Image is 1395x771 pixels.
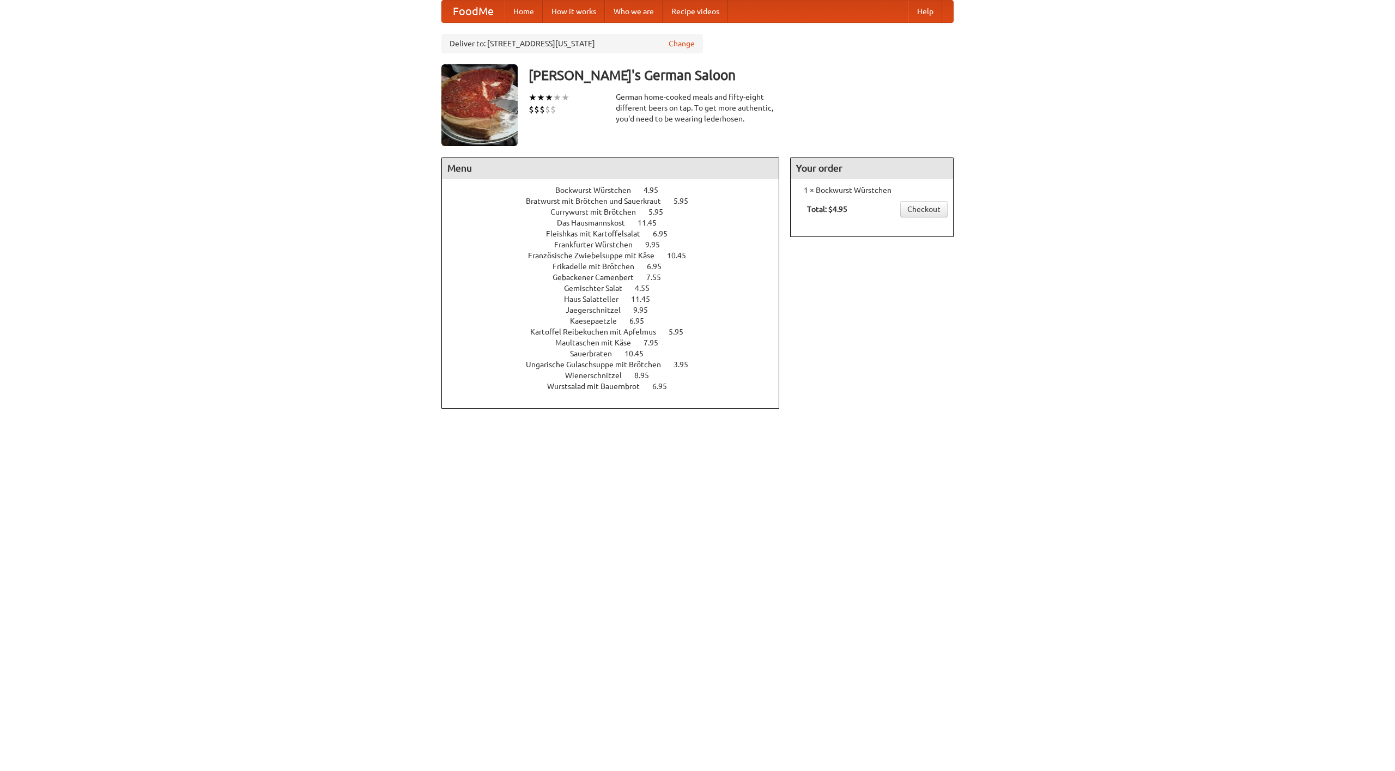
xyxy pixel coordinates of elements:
span: Gemischter Salat [564,284,633,293]
a: Kartoffel Reibekuchen mit Apfelmus 5.95 [530,327,703,336]
span: Sauerbraten [570,349,623,358]
a: Currywurst mit Brötchen 5.95 [550,208,683,216]
span: 4.55 [635,284,660,293]
span: 9.95 [645,240,671,249]
span: 8.95 [634,371,660,380]
a: Kaesepaetzle 6.95 [570,317,664,325]
li: $ [539,104,545,116]
b: Total: $4.95 [807,205,847,214]
span: Currywurst mit Brötchen [550,208,647,216]
a: Bratwurst mit Brötchen und Sauerkraut 5.95 [526,197,708,205]
li: ★ [561,92,569,104]
span: 5.95 [674,197,699,205]
a: Maultaschen mit Käse 7.95 [555,338,678,347]
span: 3.95 [674,360,699,369]
span: Kaesepaetzle [570,317,628,325]
a: Wurstsalad mit Bauernbrot 6.95 [547,382,687,391]
a: Das Hausmannskost 11.45 [557,218,677,227]
span: Bockwurst Würstchen [555,186,642,195]
a: Gemischter Salat 4.55 [564,284,670,293]
span: Fleishkas mit Kartoffelsalat [546,229,651,238]
span: Jaegerschnitzel [566,306,632,314]
div: German home-cooked meals and fifty-eight different beers on tap. To get more authentic, you'd nee... [616,92,779,124]
span: 7.55 [646,273,672,282]
a: Jaegerschnitzel 9.95 [566,306,668,314]
span: 6.95 [629,317,655,325]
a: Frankfurter Würstchen 9.95 [554,240,680,249]
span: 6.95 [652,382,678,391]
h4: Your order [791,157,953,179]
span: Ungarische Gulaschsuppe mit Brötchen [526,360,672,369]
span: Bratwurst mit Brötchen und Sauerkraut [526,197,672,205]
span: Wurstsalad mit Bauernbrot [547,382,651,391]
a: FoodMe [442,1,505,22]
a: How it works [543,1,605,22]
span: 11.45 [631,295,661,303]
li: $ [545,104,550,116]
a: Bockwurst Würstchen 4.95 [555,186,678,195]
span: Frikadelle mit Brötchen [553,262,645,271]
li: ★ [553,92,561,104]
a: Gebackener Camenbert 7.55 [553,273,681,282]
span: Gebackener Camenbert [553,273,645,282]
span: 9.95 [633,306,659,314]
a: Help [908,1,942,22]
img: angular.jpg [441,64,518,146]
a: Frikadelle mit Brötchen 6.95 [553,262,682,271]
li: ★ [537,92,545,104]
li: $ [529,104,534,116]
span: 6.95 [653,229,678,238]
li: ★ [529,92,537,104]
span: 11.45 [638,218,668,227]
span: 6.95 [647,262,672,271]
span: Maultaschen mit Käse [555,338,642,347]
div: Deliver to: [STREET_ADDRESS][US_STATE] [441,34,703,53]
a: Checkout [900,201,948,217]
span: 5.95 [669,327,694,336]
span: Frankfurter Würstchen [554,240,644,249]
span: Haus Salatteller [564,295,629,303]
a: Fleishkas mit Kartoffelsalat 6.95 [546,229,688,238]
span: Wienerschnitzel [565,371,633,380]
a: Who we are [605,1,663,22]
li: 1 × Bockwurst Würstchen [796,185,948,196]
span: 10.45 [624,349,654,358]
a: Change [669,38,695,49]
span: 7.95 [644,338,669,347]
a: Sauerbraten 10.45 [570,349,664,358]
span: Französische Zwiebelsuppe mit Käse [528,251,665,260]
a: Recipe videos [663,1,728,22]
li: $ [550,104,556,116]
h4: Menu [442,157,779,179]
span: Kartoffel Reibekuchen mit Apfelmus [530,327,667,336]
span: 5.95 [648,208,674,216]
a: Französische Zwiebelsuppe mit Käse 10.45 [528,251,706,260]
h3: [PERSON_NAME]'s German Saloon [529,64,954,86]
a: Home [505,1,543,22]
span: 4.95 [644,186,669,195]
span: Das Hausmannskost [557,218,636,227]
span: 10.45 [667,251,697,260]
a: Wienerschnitzel 8.95 [565,371,669,380]
li: ★ [545,92,553,104]
a: Haus Salatteller 11.45 [564,295,670,303]
a: Ungarische Gulaschsuppe mit Brötchen 3.95 [526,360,708,369]
li: $ [534,104,539,116]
